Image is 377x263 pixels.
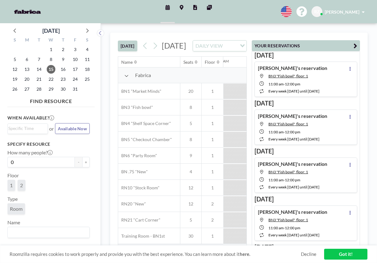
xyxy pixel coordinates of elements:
[258,161,327,167] h4: [PERSON_NAME]'s reservation
[180,233,201,239] span: 30
[325,9,359,15] span: [PERSON_NAME]
[69,37,81,45] div: F
[10,6,45,18] img: organization-logo
[35,55,43,64] span: Tuesday, October 7, 2025
[180,137,201,142] span: 8
[11,75,19,84] span: Sunday, October 19, 2025
[23,65,31,74] span: Monday, October 13, 2025
[180,201,201,207] span: 12
[268,89,319,93] span: every week [DATE] until [DATE]
[180,105,201,110] span: 8
[285,226,300,230] span: 12:00 PM
[83,65,92,74] span: Saturday, October 18, 2025
[71,65,79,74] span: Friday, October 17, 2025
[255,99,357,107] h3: [DATE]
[118,201,146,207] span: RN20 "New"
[10,206,23,212] span: Room
[314,9,320,15] span: RZ
[118,153,157,158] span: BN6 "Party Room"
[58,126,87,131] span: Available Now
[75,157,82,167] button: -
[118,41,137,51] button: [DATE]
[258,209,327,215] h4: [PERSON_NAME]'s reservation
[35,65,43,74] span: Tuesday, October 14, 2025
[301,251,316,257] a: Decline
[7,196,18,202] label: Type
[268,74,308,78] span: BN3 "Fish bowl", floor: 1
[121,59,133,65] div: Name
[202,169,223,175] span: 1
[180,88,201,94] span: 20
[202,88,223,94] span: 1
[71,75,79,84] span: Friday, October 24, 2025
[252,40,360,51] button: YOUR RESERVATIONS
[268,122,308,126] span: BN3 "Fish bowl", floor: 1
[21,37,33,45] div: M
[118,169,148,175] span: BN .75 "New"
[47,85,55,93] span: Wednesday, October 29, 2025
[202,153,223,158] span: 1
[7,96,95,104] h4: FIND RESOURCE
[118,88,161,94] span: BN1 "Market Minds"
[255,195,357,203] h3: [DATE]
[23,55,31,64] span: Monday, October 6, 2025
[83,55,92,64] span: Saturday, October 11, 2025
[183,59,193,65] div: Seats
[118,217,161,223] span: RN21 "Cart Corner"
[59,85,67,93] span: Thursday, October 30, 2025
[180,153,201,158] span: 9
[135,72,151,78] span: Fabrica
[47,45,55,54] span: Wednesday, October 1, 2025
[7,172,19,179] label: Floor
[35,85,43,93] span: Tuesday, October 28, 2025
[255,147,357,155] h3: [DATE]
[202,121,223,126] span: 1
[118,233,165,239] span: Training Room - BN1st
[10,182,13,188] span: 1
[10,251,301,257] span: Roomzilla requires cookies to work properly and provide you with the best experience. You can lea...
[118,121,171,126] span: BN4 "Shelf Space Corner"
[225,42,236,50] input: Search for option
[47,55,55,64] span: Wednesday, October 8, 2025
[71,55,79,64] span: Friday, October 10, 2025
[49,126,54,132] span: or
[180,217,201,223] span: 5
[118,137,172,142] span: BN5 "Checkout Chamber"
[57,37,69,45] div: T
[219,59,229,63] div: 12AM
[47,75,55,84] span: Wednesday, October 22, 2025
[118,185,160,191] span: RN10 "Stock Room"
[162,41,186,50] span: [DATE]
[83,75,92,84] span: Saturday, October 25, 2025
[11,65,19,74] span: Sunday, October 12, 2025
[268,185,319,189] span: every week [DATE] until [DATE]
[268,82,284,86] span: 11:00 AM
[202,201,223,207] span: 2
[23,85,31,93] span: Monday, October 27, 2025
[284,226,285,230] span: -
[8,227,89,238] div: Search for option
[23,75,31,84] span: Monday, October 20, 2025
[71,85,79,93] span: Friday, October 31, 2025
[268,170,308,174] span: BN3 "Fish bowl", floor: 1
[45,37,57,45] div: W
[8,124,48,133] div: Search for option
[285,178,300,182] span: 12:00 PM
[55,123,90,134] button: Available Now
[255,243,357,251] h3: [DATE]
[324,249,367,260] a: Got it!
[59,55,67,64] span: Thursday, October 9, 2025
[202,217,223,223] span: 2
[11,55,19,64] span: Sunday, October 5, 2025
[35,75,43,84] span: Tuesday, October 21, 2025
[284,178,285,182] span: -
[268,218,308,222] span: BN3 "Fish bowl", floor: 1
[202,137,223,142] span: 1
[202,105,223,110] span: 1
[202,233,223,239] span: 1
[285,82,300,86] span: 12:00 PM
[268,226,284,230] span: 11:00 AM
[258,113,327,119] h4: [PERSON_NAME]'s reservation
[285,130,300,134] span: 12:00 PM
[59,65,67,74] span: Thursday, October 16, 2025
